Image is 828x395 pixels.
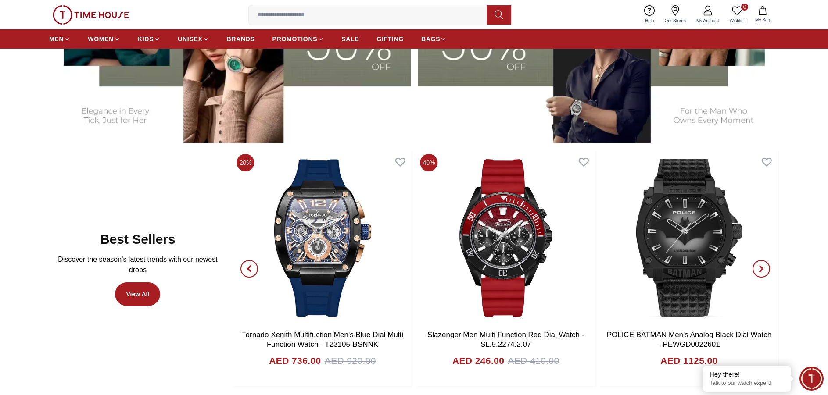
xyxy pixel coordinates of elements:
[427,331,584,349] a: Slazenger Men Multi Function Red Dial Watch -SL.9.2274.2.07
[421,31,447,47] a: BAGS
[272,35,318,43] span: PROMOTIONS
[227,31,255,47] a: BRANDS
[88,31,120,47] a: WOMEN
[138,31,160,47] a: KIDS
[341,31,359,47] a: SALE
[660,4,691,26] a: Our Stores
[88,35,114,43] span: WOMEN
[178,31,209,47] a: UNISEX
[227,35,255,43] span: BRANDS
[726,18,748,24] span: Wishlist
[272,31,324,47] a: PROMOTIONS
[642,18,658,24] span: Help
[178,35,202,43] span: UNISEX
[710,380,784,387] p: Talk to our watch expert!
[53,5,129,25] img: ...
[508,354,559,368] span: AED 410.00
[49,31,70,47] a: MEN
[269,354,321,368] h4: AED 736.00
[138,35,154,43] span: KIDS
[660,354,717,368] h4: AED 1125.00
[640,4,660,26] a: Help
[100,231,176,247] h2: Best Sellers
[710,370,784,379] div: Hey there!
[750,4,775,25] button: My Bag
[752,17,774,23] span: My Bag
[115,282,160,306] a: View All
[724,4,750,26] a: 0Wishlist
[661,18,689,24] span: Our Stores
[607,331,772,349] a: POLICE BATMAN Men's Analog Black Dial Watch - PEWGD0022601
[233,150,412,326] img: Tornado Xenith Multifuction Men's Blue Dial Multi Function Watch - T23105-BSNNK
[376,35,404,43] span: GIFTING
[600,150,778,326] img: POLICE BATMAN Men's Analog Black Dial Watch - PEWGD0022601
[416,150,595,326] img: Slazenger Men Multi Function Red Dial Watch -SL.9.2274.2.07
[452,354,504,368] h4: AED 246.00
[741,4,748,11] span: 0
[325,354,376,368] span: AED 920.00
[56,254,219,275] p: Discover the season’s latest trends with our newest drops
[49,35,64,43] span: MEN
[242,331,403,349] a: Tornado Xenith Multifuction Men's Blue Dial Multi Function Watch - T23105-BSNNK
[693,18,723,24] span: My Account
[799,367,824,391] div: Chat Widget
[421,35,440,43] span: BAGS
[420,154,437,171] span: 40%
[341,35,359,43] span: SALE
[376,31,404,47] a: GIFTING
